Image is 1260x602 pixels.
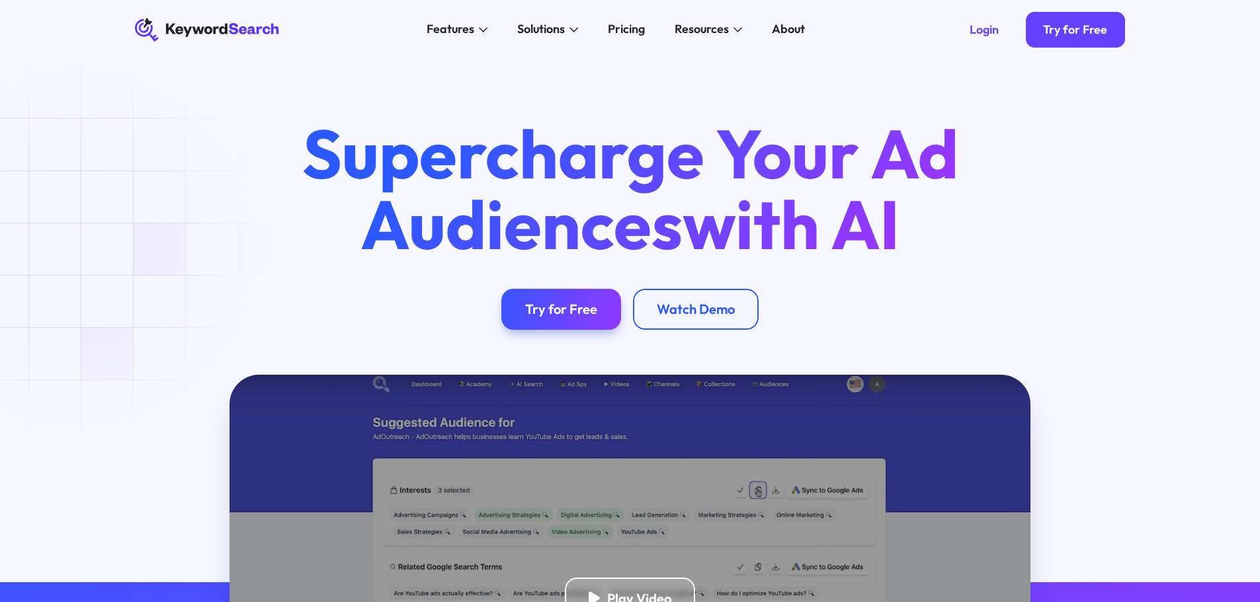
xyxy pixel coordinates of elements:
a: Pricing [599,18,654,42]
span: with AI [683,181,900,267]
div: Solutions [517,20,565,38]
div: About [772,20,805,38]
a: Try for Free [1026,12,1126,48]
div: Login [970,22,999,37]
div: Try for Free [525,301,597,317]
h1: Supercharge Your Ad Audiences [274,118,986,258]
a: Try for Free [501,289,621,330]
div: Features [427,20,474,38]
a: About [763,18,814,42]
div: Watch Demo [657,301,735,317]
div: Pricing [608,20,645,38]
div: Try for Free [1043,22,1107,37]
a: Login [952,12,1017,48]
div: Resources [675,20,729,38]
